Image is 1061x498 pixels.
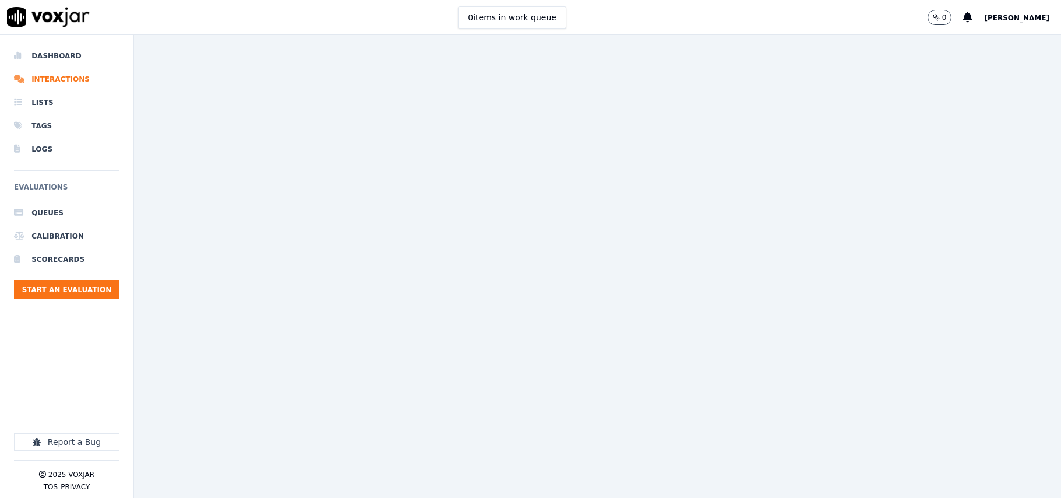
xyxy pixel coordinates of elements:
[942,13,947,22] p: 0
[984,14,1049,22] span: [PERSON_NAME]
[61,482,90,492] button: Privacy
[44,482,58,492] button: TOS
[14,114,119,138] a: Tags
[48,470,94,479] p: 2025 Voxjar
[14,280,119,299] button: Start an Evaluation
[14,68,119,91] a: Interactions
[458,6,566,29] button: 0items in work queue
[14,138,119,161] a: Logs
[928,10,964,25] button: 0
[14,44,119,68] a: Dashboard
[14,225,119,248] a: Calibration
[14,201,119,225] a: Queues
[928,10,952,25] button: 0
[14,433,119,451] button: Report a Bug
[14,91,119,114] a: Lists
[14,180,119,201] h6: Evaluations
[984,10,1061,24] button: [PERSON_NAME]
[14,248,119,271] a: Scorecards
[7,7,90,27] img: voxjar logo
